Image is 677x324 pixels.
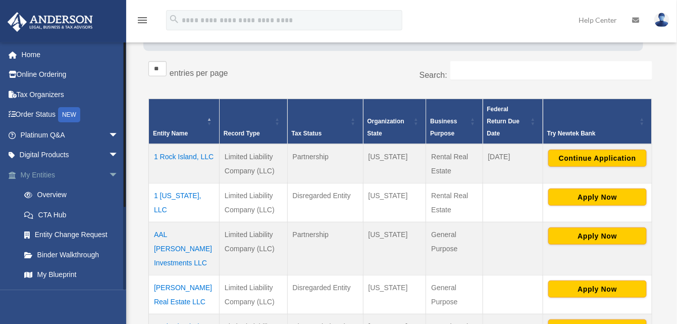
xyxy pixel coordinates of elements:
td: Limited Liability Company (LLC) [220,144,288,183]
td: 1 Rock Island, LLC [149,144,220,183]
a: Binder Walkthrough [14,245,134,265]
td: [DATE] [483,144,543,183]
td: Limited Liability Company (LLC) [220,183,288,222]
th: Business Purpose: Activate to sort [426,99,483,144]
a: My Entitiesarrow_drop_down [7,165,134,185]
div: NEW [58,107,80,122]
div: Try Newtek Bank [547,127,637,140]
a: Digital Productsarrow_drop_down [7,145,134,165]
th: Entity Name: Activate to invert sorting [149,99,220,144]
td: Partnership [287,222,363,275]
img: Anderson Advisors Platinum Portal [5,12,96,32]
th: Federal Return Due Date: Activate to sort [483,99,543,144]
span: Business Purpose [430,118,457,137]
button: Continue Application [548,150,647,167]
span: Organization State [368,118,404,137]
td: [US_STATE] [363,144,426,183]
td: [PERSON_NAME] Real Estate LLC [149,275,220,314]
td: General Purpose [426,275,483,314]
span: Federal Return Due Date [487,106,520,137]
i: search [169,14,180,25]
td: Partnership [287,144,363,183]
button: Apply Now [548,227,647,245]
span: arrow_drop_down [109,165,129,186]
a: Online Ordering [7,65,134,85]
th: Tax Status: Activate to sort [287,99,363,144]
a: menu [136,18,148,26]
td: [US_STATE] [363,275,426,314]
img: User Pic [654,13,669,27]
td: AAL [PERSON_NAME] Investments LLC [149,222,220,275]
button: Apply Now [548,281,647,298]
td: Disregarded Entity [287,183,363,222]
i: menu [136,14,148,26]
button: Apply Now [548,189,647,206]
th: Record Type: Activate to sort [220,99,288,144]
td: [US_STATE] [363,222,426,275]
td: 1 [US_STATE], LLC [149,183,220,222]
td: Rental Real Estate [426,183,483,222]
span: Tax Status [292,130,322,137]
span: arrow_drop_down [109,125,129,146]
a: Home [7,44,134,65]
a: Order StatusNEW [7,105,134,125]
a: Platinum Q&Aarrow_drop_down [7,125,134,145]
span: Entity Name [153,130,188,137]
a: Tax Organizers [7,84,134,105]
td: General Purpose [426,222,483,275]
span: Record Type [224,130,260,137]
a: My Blueprint [14,265,134,285]
th: Organization State: Activate to sort [363,99,426,144]
a: Entity Change Request [14,225,134,245]
label: Search: [420,71,447,79]
td: [US_STATE] [363,183,426,222]
th: Try Newtek Bank : Activate to sort [543,99,652,144]
td: Limited Liability Company (LLC) [220,222,288,275]
label: entries per page [170,69,228,77]
td: Disregarded Entity [287,275,363,314]
a: Tax Due Dates [14,285,134,305]
td: Limited Liability Company (LLC) [220,275,288,314]
a: Overview [14,185,129,205]
span: arrow_drop_down [109,145,129,166]
td: Rental Real Estate [426,144,483,183]
a: CTA Hub [14,205,134,225]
